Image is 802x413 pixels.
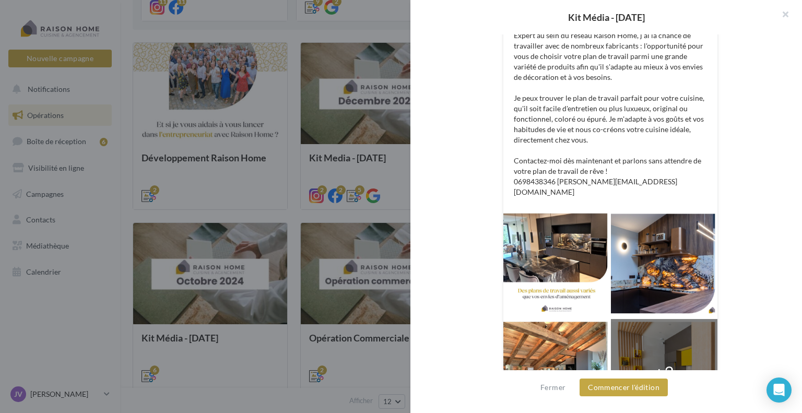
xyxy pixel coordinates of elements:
[536,381,570,394] button: Fermer
[654,361,674,385] div: +3
[766,377,792,403] div: Open Intercom Messenger
[580,379,668,396] button: Commencer l'édition
[427,13,785,22] div: Kit Média - [DATE]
